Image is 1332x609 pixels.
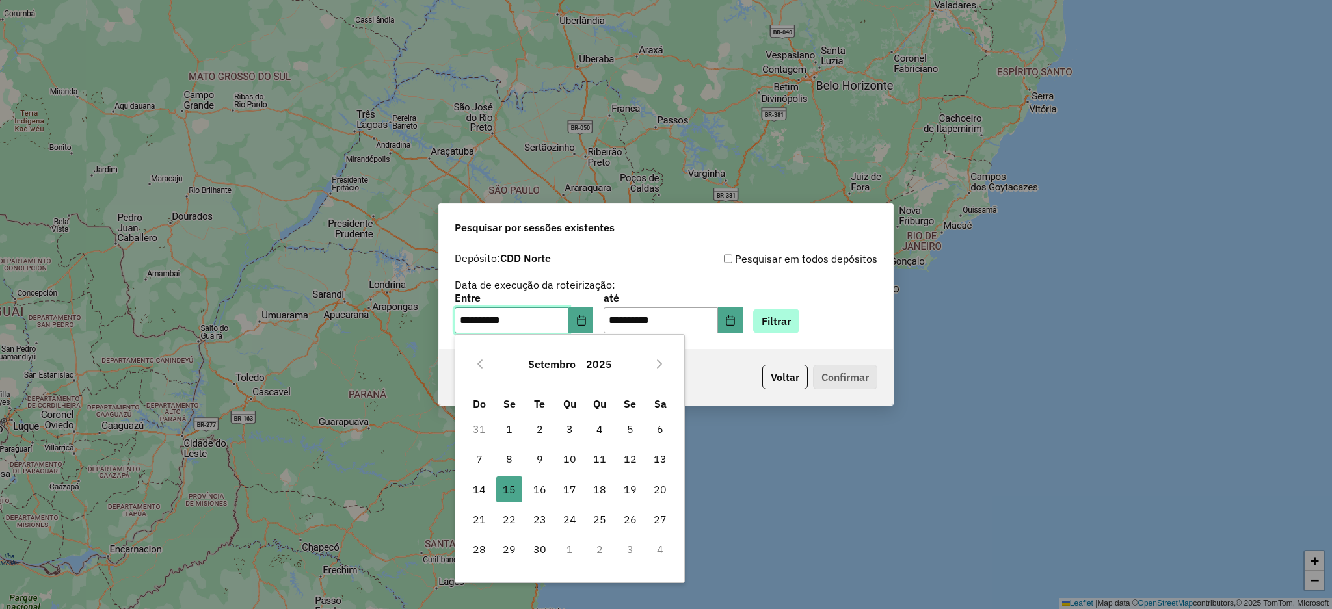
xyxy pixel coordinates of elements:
span: Qu [593,397,606,410]
td: 19 [615,474,645,504]
td: 21 [464,504,494,534]
td: 28 [464,534,494,564]
span: Do [473,397,486,410]
td: 6 [645,414,675,444]
span: 5 [617,416,643,442]
span: 20 [647,476,673,502]
span: 19 [617,476,643,502]
button: Choose Date [569,307,594,333]
span: 6 [647,416,673,442]
td: 5 [615,414,645,444]
span: 25 [587,506,613,532]
td: 18 [585,474,615,504]
span: 3 [557,416,583,442]
span: Se [503,397,516,410]
span: 18 [587,476,613,502]
td: 26 [615,504,645,534]
span: 13 [647,446,673,472]
td: 30 [525,534,555,564]
span: 17 [557,476,583,502]
td: 14 [464,474,494,504]
td: 4 [645,534,675,564]
span: 28 [466,536,492,562]
span: 7 [466,446,492,472]
td: 25 [585,504,615,534]
span: 27 [647,506,673,532]
span: 30 [527,536,553,562]
span: 8 [496,446,522,472]
td: 3 [615,534,645,564]
span: 26 [617,506,643,532]
span: 2 [527,416,553,442]
span: 14 [466,476,492,502]
td: 11 [585,444,615,474]
span: 1 [496,416,522,442]
td: 1 [555,534,585,564]
td: 16 [525,474,555,504]
span: 22 [496,506,522,532]
td: 2 [585,534,615,564]
label: Depósito: [455,250,551,266]
td: 2 [525,414,555,444]
label: Entre [455,290,593,305]
span: 21 [466,506,492,532]
td: 12 [615,444,645,474]
td: 7 [464,444,494,474]
span: 9 [527,446,553,472]
td: 17 [555,474,585,504]
button: Filtrar [753,309,799,333]
span: 4 [587,416,613,442]
div: Pesquisar em todos depósitos [666,251,877,266]
td: 8 [494,444,524,474]
span: 24 [557,506,583,532]
strong: CDD Norte [500,252,551,265]
span: 23 [527,506,553,532]
td: 27 [645,504,675,534]
td: 1 [494,414,524,444]
span: 10 [557,446,583,472]
span: 16 [527,476,553,502]
button: Next Month [649,354,670,374]
span: Te [534,397,545,410]
span: Qu [563,397,576,410]
td: 13 [645,444,675,474]
span: Pesquisar por sessões existentes [455,220,615,235]
button: Choose Month [523,348,581,380]
span: 29 [496,536,522,562]
td: 10 [555,444,585,474]
button: Choose Year [581,348,617,380]
td: 24 [555,504,585,534]
td: 31 [464,414,494,444]
label: até [604,290,742,305]
td: 15 [494,474,524,504]
span: 11 [587,446,613,472]
label: Data de execução da roteirização: [455,277,615,292]
td: 3 [555,414,585,444]
span: Sa [654,397,667,410]
td: 4 [585,414,615,444]
td: 20 [645,474,675,504]
button: Previous Month [470,354,490,374]
td: 29 [494,534,524,564]
td: 23 [525,504,555,534]
td: 9 [525,444,555,474]
td: 22 [494,504,524,534]
span: 12 [617,446,643,472]
span: 15 [496,476,522,502]
button: Choose Date [718,307,743,333]
span: Se [624,397,636,410]
button: Voltar [762,365,808,389]
div: Choose Date [455,334,685,583]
